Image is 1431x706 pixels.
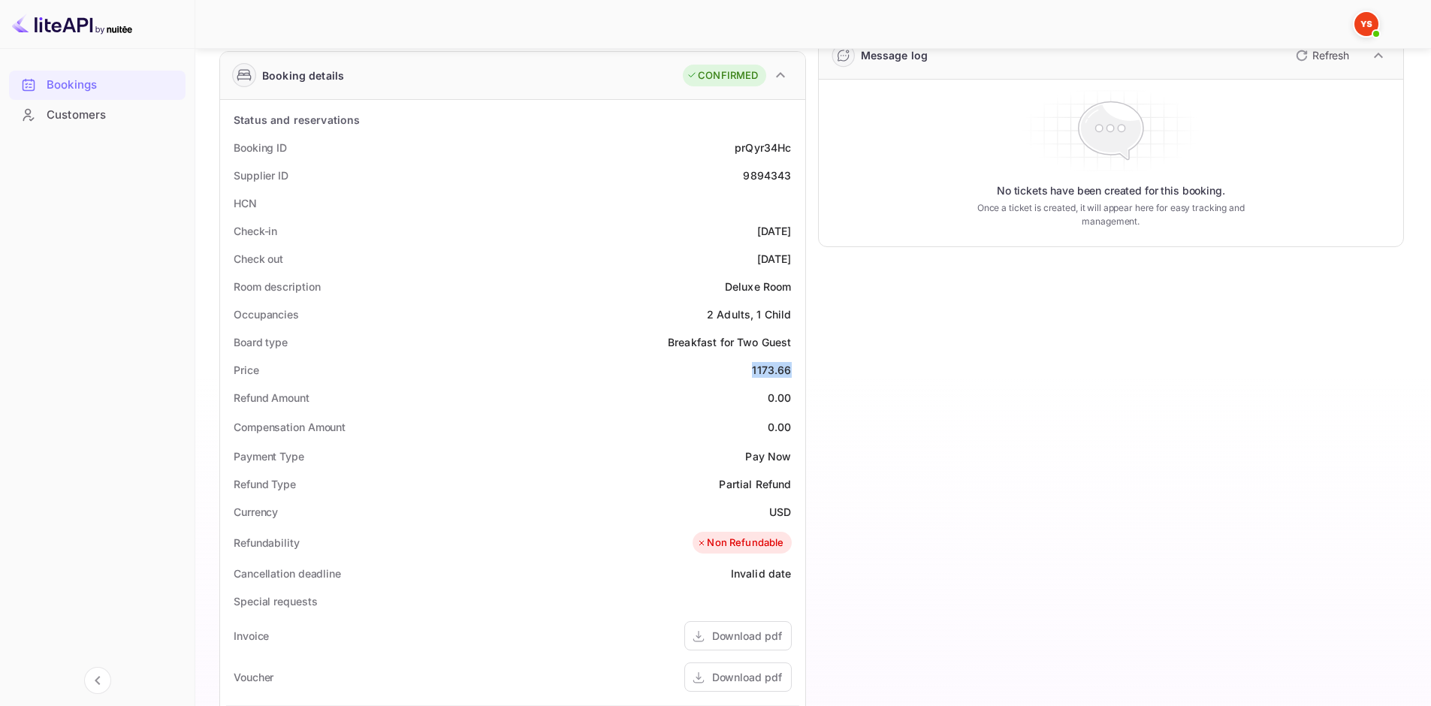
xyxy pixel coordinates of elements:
a: Customers [9,101,186,128]
ya-tr-span: HCN [234,197,257,210]
ya-tr-span: USD [769,505,791,518]
ya-tr-span: prQyr34Hc [735,141,791,154]
ya-tr-span: Deluxe Room [725,280,792,293]
ya-tr-span: Once a ticket is created, it will appear here for easy tracking and management. [953,201,1268,228]
button: Collapse navigation [84,667,111,694]
ya-tr-span: Price [234,364,259,376]
ya-tr-span: Refund Type [234,478,296,490]
div: Download pdf [712,669,782,685]
img: Yandex Support [1354,12,1378,36]
div: 0.00 [768,419,792,435]
ya-tr-span: 2 Adults, 1 Child [707,308,792,321]
ya-tr-span: Supplier ID [234,169,288,182]
ya-tr-span: Invoice [234,629,269,642]
div: 1173.66 [752,362,791,378]
ya-tr-span: No tickets have been created for this booking. [997,183,1225,198]
ya-tr-span: Board type [234,336,288,348]
ya-tr-span: Voucher [234,671,273,683]
a: Bookings [9,71,186,98]
ya-tr-span: Booking ID [234,141,287,154]
ya-tr-span: Customers [47,107,106,124]
div: 9894343 [743,167,791,183]
ya-tr-span: Invalid date [731,567,792,580]
div: [DATE] [757,251,792,267]
ya-tr-span: Currency [234,505,278,518]
ya-tr-span: Special requests [234,595,317,608]
div: 0.00 [768,390,792,406]
ya-tr-span: CONFIRMED [698,68,758,83]
ya-tr-span: Occupancies [234,308,299,321]
ya-tr-span: Check out [234,252,283,265]
ya-tr-span: Bookings [47,77,97,94]
ya-tr-span: Breakfast for Two Guest [668,336,791,348]
div: Bookings [9,71,186,100]
ya-tr-span: Non Refundable [707,536,783,551]
div: [DATE] [757,223,792,239]
ya-tr-span: Booking details [262,68,344,83]
ya-tr-span: Refundability [234,536,300,549]
ya-tr-span: Partial Refund [719,478,791,490]
ya-tr-span: Compensation Amount [234,421,346,433]
ya-tr-span: Download pdf [712,629,782,642]
button: Refresh [1287,44,1355,68]
ya-tr-span: Status and reservations [234,113,360,126]
ya-tr-span: Cancellation deadline [234,567,341,580]
ya-tr-span: Check-in [234,225,277,237]
ya-tr-span: Room description [234,280,320,293]
ya-tr-span: Payment Type [234,450,304,463]
ya-tr-span: Pay Now [745,450,791,463]
div: Customers [9,101,186,130]
ya-tr-span: Refresh [1312,49,1349,62]
img: LiteAPI logo [12,12,132,36]
ya-tr-span: Refund Amount [234,391,309,404]
ya-tr-span: Message log [861,49,928,62]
